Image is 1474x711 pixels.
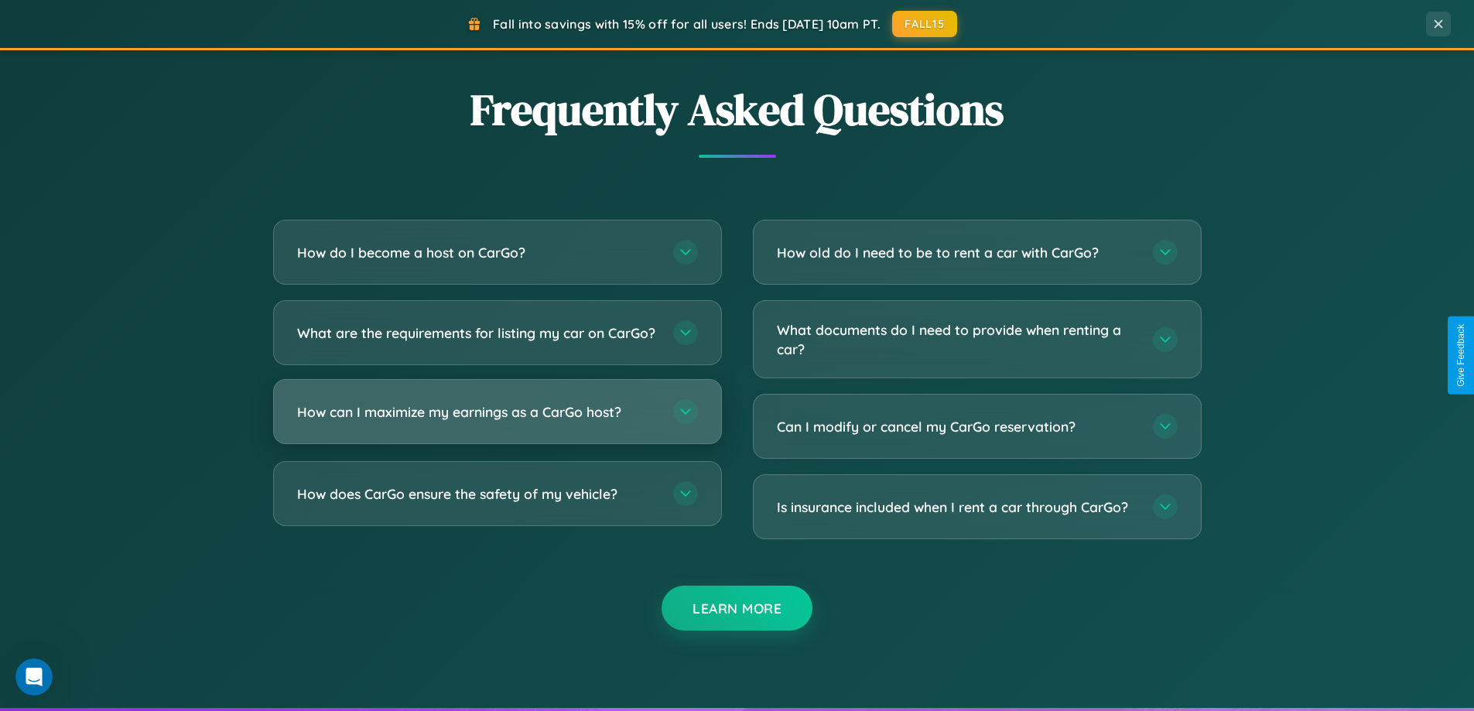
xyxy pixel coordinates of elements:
[1455,324,1466,387] div: Give Feedback
[777,417,1137,436] h3: Can I modify or cancel my CarGo reservation?
[662,586,812,631] button: Learn More
[15,658,53,696] iframe: Intercom live chat
[297,323,658,343] h3: What are the requirements for listing my car on CarGo?
[892,11,957,37] button: FALL15
[777,320,1137,358] h3: What documents do I need to provide when renting a car?
[297,484,658,504] h3: How does CarGo ensure the safety of my vehicle?
[297,243,658,262] h3: How do I become a host on CarGo?
[273,80,1202,139] h2: Frequently Asked Questions
[493,16,881,32] span: Fall into savings with 15% off for all users! Ends [DATE] 10am PT.
[777,243,1137,262] h3: How old do I need to be to rent a car with CarGo?
[297,402,658,422] h3: How can I maximize my earnings as a CarGo host?
[777,497,1137,517] h3: Is insurance included when I rent a car through CarGo?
